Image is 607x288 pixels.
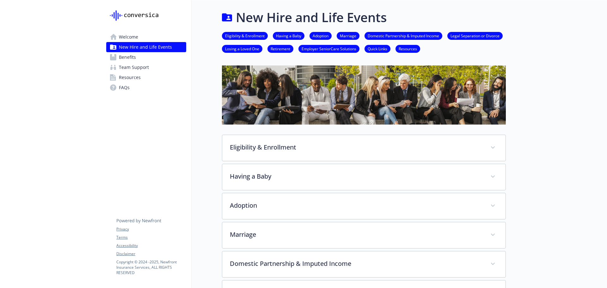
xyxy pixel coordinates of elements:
[222,135,506,161] div: Eligibility & Enrollment
[119,32,138,42] span: Welcome
[222,164,506,190] div: Having a Baby
[119,52,136,62] span: Benefits
[116,226,186,232] a: Privacy
[395,46,420,52] a: Resources
[222,65,506,125] img: new hire page banner
[222,193,506,219] div: Adoption
[106,62,186,72] a: Team Support
[116,235,186,240] a: Terms
[230,143,483,152] p: Eligibility & Enrollment
[116,251,186,257] a: Disclaimer
[273,33,304,39] a: Having a Baby
[116,243,186,248] a: Accessibility
[106,32,186,42] a: Welcome
[230,259,483,268] p: Domestic Partnership & Imputed Income
[236,8,387,27] h1: New Hire and Life Events
[222,33,268,39] a: Eligibility & Enrollment
[119,72,141,83] span: Resources
[106,52,186,62] a: Benefits
[106,42,186,52] a: New Hire and Life Events
[222,251,506,277] div: Domestic Partnership & Imputed Income
[447,33,503,39] a: Legal Separation or Divorce
[365,33,442,39] a: Domestic Partnership & Imputed Income
[222,46,262,52] a: Losing a Loved One
[119,42,172,52] span: New Hire and Life Events
[267,46,293,52] a: Retirement
[116,259,186,275] p: Copyright © 2024 - 2025 , Newfront Insurance Services, ALL RIGHTS RESERVED
[230,230,483,239] p: Marriage
[230,172,483,181] p: Having a Baby
[365,46,390,52] a: Quick Links
[230,201,483,210] p: Adoption
[298,46,359,52] a: Employer SeniorCare Solutions
[106,72,186,83] a: Resources
[119,83,130,93] span: FAQs
[106,83,186,93] a: FAQs
[337,33,359,39] a: Marriage
[222,222,506,248] div: Marriage
[119,62,149,72] span: Team Support
[310,33,332,39] a: Adoption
